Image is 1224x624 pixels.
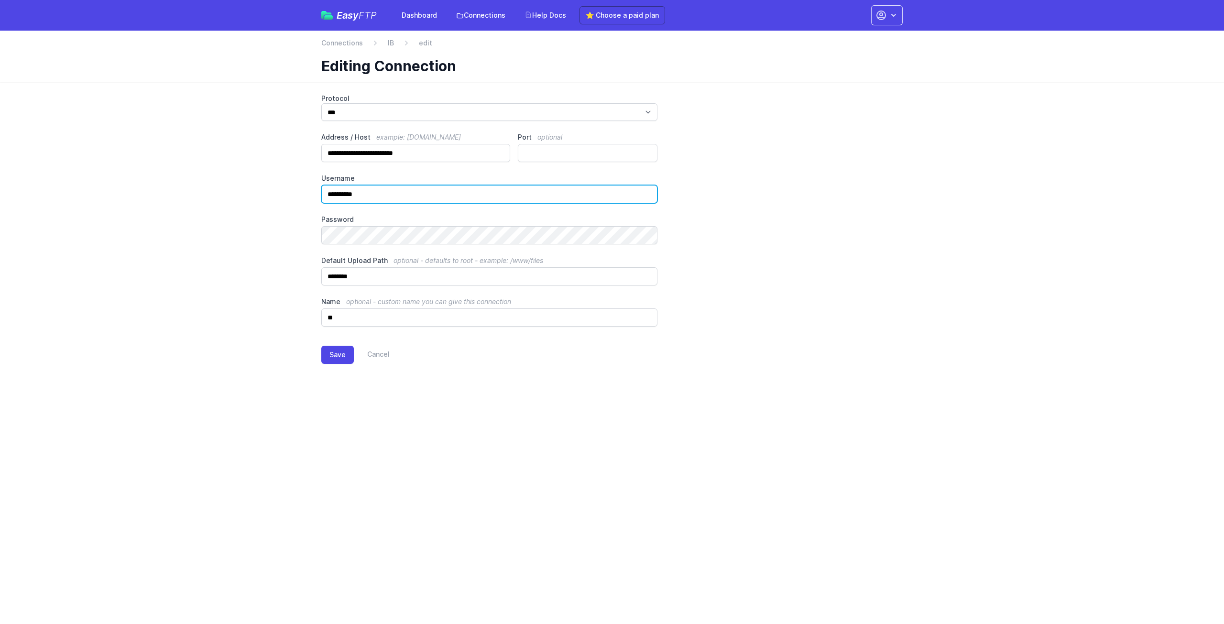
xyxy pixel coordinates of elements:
[518,132,657,142] label: Port
[537,133,562,141] span: optional
[321,57,895,75] h1: Editing Connection
[321,11,377,20] a: EasyFTP
[579,6,665,24] a: ⭐ Choose a paid plan
[321,38,903,54] nav: Breadcrumb
[450,7,511,24] a: Connections
[321,256,657,265] label: Default Upload Path
[354,346,390,364] a: Cancel
[359,10,377,21] span: FTP
[321,94,657,103] label: Protocol
[321,38,363,48] a: Connections
[376,133,461,141] span: example: [DOMAIN_NAME]
[419,38,432,48] span: edit
[388,38,394,48] a: IB
[393,256,543,264] span: optional - defaults to root - example: /www/files
[519,7,572,24] a: Help Docs
[321,132,510,142] label: Address / Host
[321,11,333,20] img: easyftp_logo.png
[321,215,657,224] label: Password
[337,11,377,20] span: Easy
[396,7,443,24] a: Dashboard
[346,297,511,306] span: optional - custom name you can give this connection
[321,297,657,307] label: Name
[321,346,354,364] button: Save
[321,174,657,183] label: Username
